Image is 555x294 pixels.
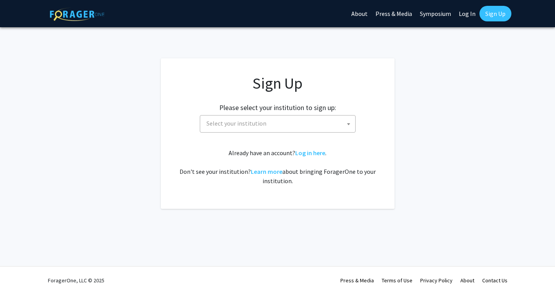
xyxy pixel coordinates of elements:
a: Press & Media [340,277,374,284]
span: Select your institution [206,119,266,127]
div: Already have an account? . Don't see your institution? about bringing ForagerOne to your institut... [176,148,379,185]
span: Select your institution [200,115,356,133]
h2: Please select your institution to sign up: [219,103,336,112]
div: ForagerOne, LLC © 2025 [48,267,104,294]
a: About [460,277,474,284]
h1: Sign Up [176,74,379,93]
img: ForagerOne Logo [50,7,104,21]
a: Terms of Use [382,277,412,284]
span: Select your institution [203,115,355,131]
a: Log in here [295,149,325,157]
a: Sign Up [479,6,511,21]
a: Contact Us [482,277,507,284]
a: Privacy Policy [420,277,453,284]
a: Learn more about bringing ForagerOne to your institution [251,168,282,175]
